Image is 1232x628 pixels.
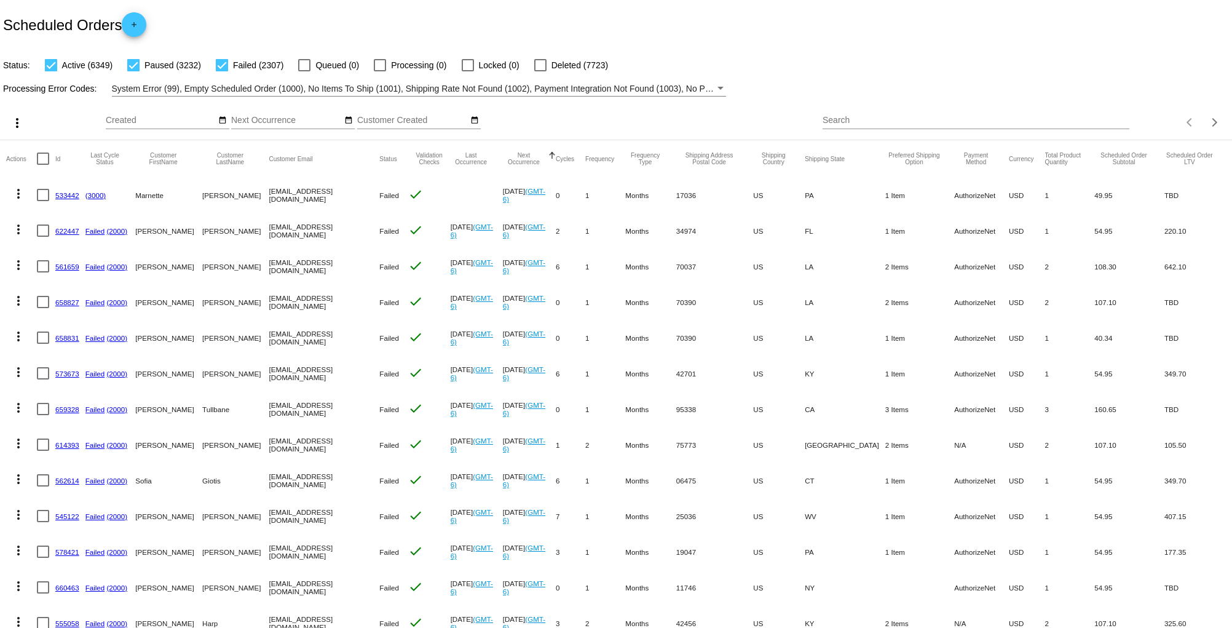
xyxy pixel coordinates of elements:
[451,427,503,463] mat-cell: [DATE]
[269,284,380,320] mat-cell: [EMAIL_ADDRESS][DOMAIN_NAME]
[503,534,556,570] mat-cell: [DATE]
[107,227,128,235] a: (2000)
[11,222,26,237] mat-icon: more_vert
[503,365,545,381] a: (GMT-6)
[135,391,202,427] mat-cell: [PERSON_NAME]
[676,463,753,498] mat-cell: 06475
[503,579,545,595] a: (GMT-6)
[676,248,753,284] mat-cell: 70037
[753,320,805,356] mat-cell: US
[10,116,25,130] mat-icon: more_vert
[954,463,1009,498] mat-cell: AuthorizeNet
[503,472,545,488] a: (GMT-6)
[269,463,380,498] mat-cell: [EMAIL_ADDRESS][DOMAIN_NAME]
[676,213,753,248] mat-cell: 34974
[1009,177,1045,213] mat-cell: USD
[556,391,585,427] mat-cell: 0
[55,512,79,520] a: 545122
[556,155,574,162] button: Change sorting for Cycles
[676,534,753,570] mat-cell: 19047
[625,152,665,165] button: Change sorting for FrequencyType
[585,248,625,284] mat-cell: 1
[1164,320,1226,356] mat-cell: TBD
[556,570,585,605] mat-cell: 0
[451,294,493,310] a: (GMT-6)
[451,508,493,524] a: (GMT-6)
[451,152,492,165] button: Change sorting for LastOccurrenceUtc
[1009,284,1045,320] mat-cell: USD
[451,213,503,248] mat-cell: [DATE]
[1045,570,1095,605] mat-cell: 1
[1164,284,1226,320] mat-cell: TBD
[1094,152,1153,165] button: Change sorting for Subtotal
[1045,463,1095,498] mat-cell: 1
[202,498,269,534] mat-cell: [PERSON_NAME]
[344,116,353,125] mat-icon: date_range
[805,534,885,570] mat-cell: PA
[357,116,468,125] input: Customer Created
[954,534,1009,570] mat-cell: AuthorizeNet
[1009,427,1045,463] mat-cell: USD
[451,498,503,534] mat-cell: [DATE]
[451,391,503,427] mat-cell: [DATE]
[218,116,227,125] mat-icon: date_range
[1009,155,1034,162] button: Change sorting for CurrencyIso
[1164,152,1215,165] button: Change sorting for LifetimeValue
[269,248,380,284] mat-cell: [EMAIL_ADDRESS][DOMAIN_NAME]
[470,116,479,125] mat-icon: date_range
[135,534,202,570] mat-cell: [PERSON_NAME]
[625,356,676,391] mat-cell: Months
[503,330,545,346] a: (GMT-6)
[676,152,742,165] button: Change sorting for ShippingPostcode
[753,534,805,570] mat-cell: US
[269,391,380,427] mat-cell: [EMAIL_ADDRESS][DOMAIN_NAME]
[202,248,269,284] mat-cell: [PERSON_NAME]
[805,356,885,391] mat-cell: KY
[107,334,128,342] a: (2000)
[753,570,805,605] mat-cell: US
[107,298,128,306] a: (2000)
[85,298,105,306] a: Failed
[135,284,202,320] mat-cell: [PERSON_NAME]
[1094,534,1164,570] mat-cell: 54.95
[85,405,105,413] a: Failed
[1094,391,1164,427] mat-cell: 160.65
[625,284,676,320] mat-cell: Months
[135,177,202,213] mat-cell: Marnette
[451,330,493,346] a: (GMT-6)
[585,391,625,427] mat-cell: 1
[1202,110,1227,135] button: Next page
[1094,356,1164,391] mat-cell: 54.95
[885,427,954,463] mat-cell: 2 Items
[503,401,545,417] a: (GMT-6)
[269,570,380,605] mat-cell: [EMAIL_ADDRESS][DOMAIN_NAME]
[135,248,202,284] mat-cell: [PERSON_NAME]
[753,248,805,284] mat-cell: US
[135,498,202,534] mat-cell: [PERSON_NAME]
[753,284,805,320] mat-cell: US
[503,356,556,391] mat-cell: [DATE]
[805,320,885,356] mat-cell: LA
[885,284,954,320] mat-cell: 2 Items
[885,356,954,391] mat-cell: 1 Item
[1009,213,1045,248] mat-cell: USD
[1045,391,1095,427] mat-cell: 3
[451,570,503,605] mat-cell: [DATE]
[269,498,380,534] mat-cell: [EMAIL_ADDRESS][DOMAIN_NAME]
[503,570,556,605] mat-cell: [DATE]
[1164,213,1226,248] mat-cell: 220.10
[625,427,676,463] mat-cell: Months
[585,213,625,248] mat-cell: 1
[135,463,202,498] mat-cell: Sofia
[676,427,753,463] mat-cell: 75773
[954,427,1009,463] mat-cell: N/A
[451,579,493,595] a: (GMT-6)
[823,116,1130,125] input: Search
[805,570,885,605] mat-cell: NY
[451,365,493,381] a: (GMT-6)
[85,152,125,165] button: Change sorting for LastProcessingCycleId
[556,320,585,356] mat-cell: 0
[503,294,545,310] a: (GMT-6)
[85,441,105,449] a: Failed
[676,570,753,605] mat-cell: 11746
